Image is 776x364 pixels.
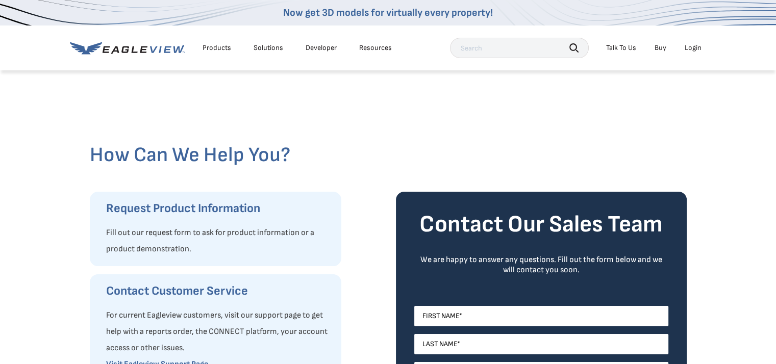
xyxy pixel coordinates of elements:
a: Now get 3D models for virtually every property! [283,7,493,19]
div: Talk To Us [606,43,636,53]
p: For current Eagleview customers, visit our support page to get help with a reports order, the CON... [106,307,331,356]
div: Resources [359,43,392,53]
div: We are happy to answer any questions. Fill out the form below and we will contact you soon. [414,255,668,275]
div: Login [685,43,702,53]
h3: Contact Customer Service [106,283,331,299]
a: Developer [306,43,337,53]
div: Solutions [254,43,283,53]
a: Buy [655,43,666,53]
p: Fill out our request form to ask for product information or a product demonstration. [106,225,331,257]
strong: Contact Our Sales Team [419,211,663,239]
h2: How Can We Help You? [90,143,687,167]
div: Products [203,43,231,53]
h3: Request Product Information [106,200,331,217]
input: Search [450,38,589,58]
